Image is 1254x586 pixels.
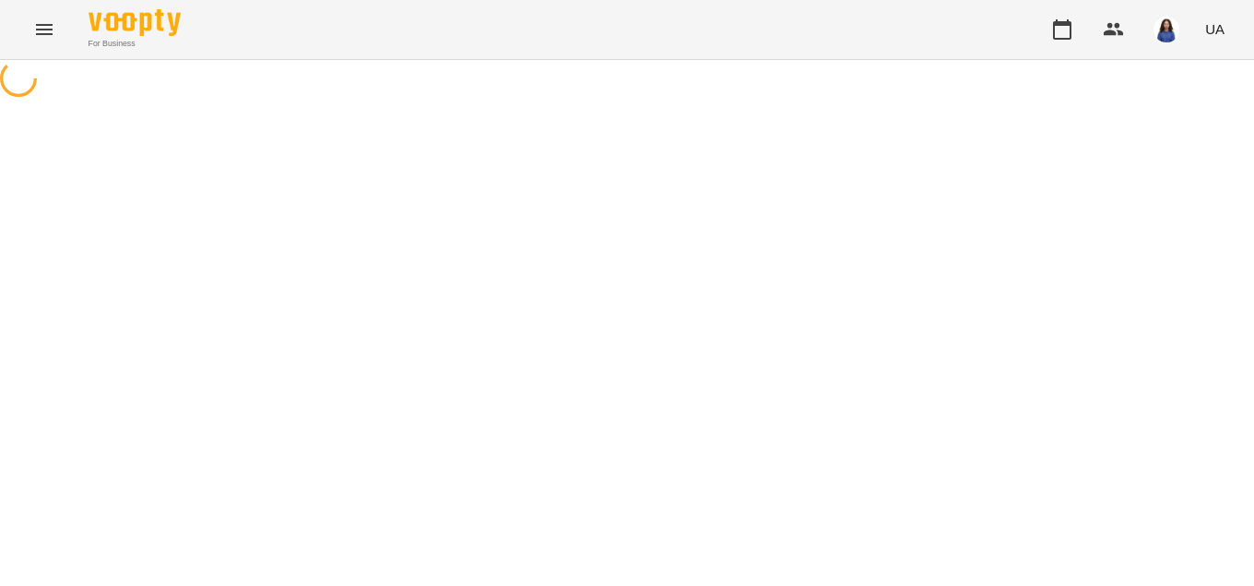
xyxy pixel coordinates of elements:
span: UA [1205,19,1224,39]
button: Menu [22,7,66,52]
span: For Business [89,38,181,50]
img: Voopty Logo [89,9,181,36]
button: UA [1198,12,1232,46]
img: 896d7bd98bada4a398fcb6f6c121a1d1.png [1153,17,1179,42]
